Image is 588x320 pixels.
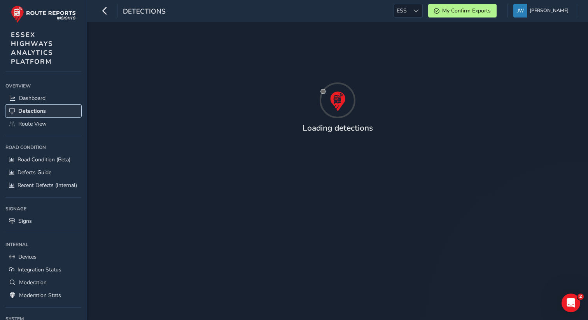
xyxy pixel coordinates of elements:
a: Integration Status [5,263,81,276]
a: Moderation Stats [5,289,81,302]
div: Signage [5,203,81,215]
div: Internal [5,239,81,250]
img: diamond-layout [513,4,527,17]
span: Devices [18,253,37,261]
a: Signs [5,215,81,227]
a: Route View [5,117,81,130]
a: Road Condition (Beta) [5,153,81,166]
span: Moderation [19,279,47,286]
button: [PERSON_NAME] [513,4,571,17]
img: rr logo [11,5,76,23]
span: Moderation Stats [19,292,61,299]
div: Road Condition [5,142,81,153]
span: My Confirm Exports [442,7,491,14]
span: Integration Status [17,266,61,273]
span: Road Condition (Beta) [17,156,70,163]
span: Detections [18,107,46,115]
div: Overview [5,80,81,92]
iframe: Intercom live chat [562,294,580,312]
a: Devices [5,250,81,263]
a: Recent Defects (Internal) [5,179,81,192]
span: Route View [18,120,47,128]
span: Recent Defects (Internal) [17,182,77,189]
span: Defects Guide [17,169,51,176]
h4: Loading detections [303,123,373,133]
span: 2 [577,294,584,300]
a: Defects Guide [5,166,81,179]
button: My Confirm Exports [428,4,497,17]
a: Dashboard [5,92,81,105]
span: ESSEX HIGHWAYS ANALYTICS PLATFORM [11,30,53,66]
a: Moderation [5,276,81,289]
span: [PERSON_NAME] [530,4,569,17]
a: Detections [5,105,81,117]
span: ESS [394,4,409,17]
span: Signs [18,217,32,225]
span: Detections [123,7,166,17]
span: Dashboard [19,94,45,102]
